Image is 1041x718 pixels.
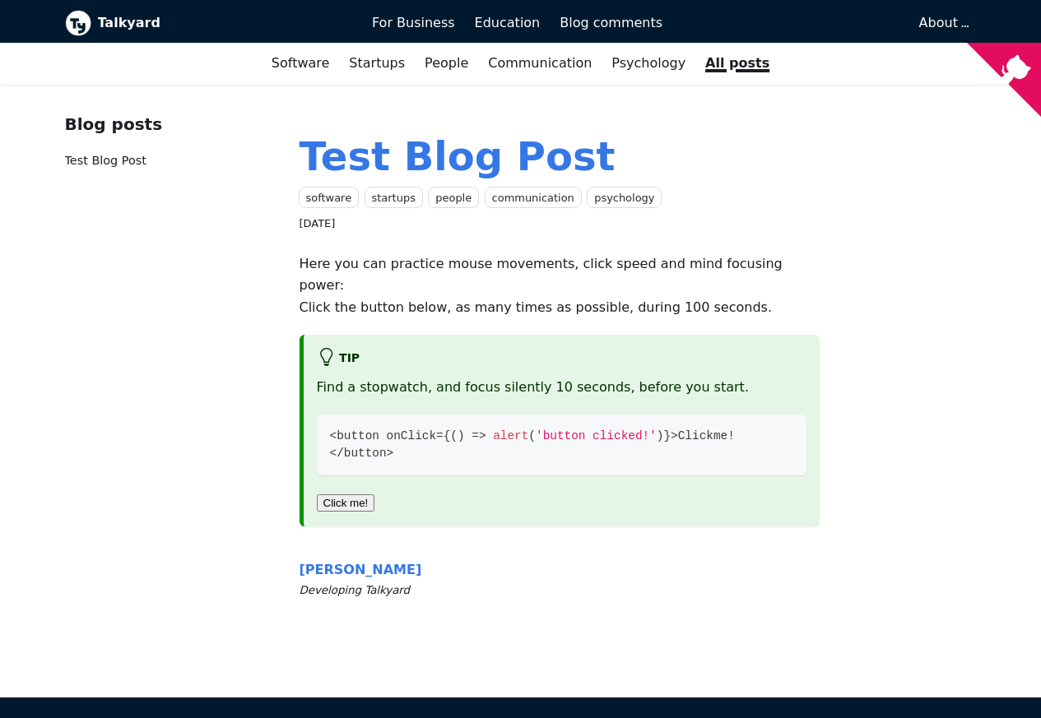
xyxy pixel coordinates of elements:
span: Click [678,429,713,442]
span: ! [727,429,735,442]
span: Education [475,15,541,30]
span: me [713,429,727,442]
a: Test Blog Post [65,154,146,167]
span: ( [528,429,536,442]
a: Blog comments [550,9,672,37]
a: psychology [587,187,662,209]
time: [DATE] [300,217,336,229]
b: Talkyard [98,12,349,34]
span: ) [657,429,664,442]
a: software [299,187,360,209]
a: About [919,15,967,30]
a: communication [485,187,582,209]
a: Psychology [602,49,695,77]
a: Startups [339,49,415,77]
nav: Blog recent posts navigation [65,111,273,184]
span: { [444,429,451,442]
span: Blog comments [560,15,662,30]
p: Here you can practice mouse movements, click speed and mind focusing power: Click the button belo... [300,253,820,318]
span: ) [458,429,465,442]
a: For Business [362,9,465,37]
button: Click me! [317,494,375,512]
span: => [472,429,486,442]
small: Developing Talkyard [300,581,820,600]
a: All posts [695,49,779,77]
span: [PERSON_NAME] [300,562,422,577]
span: } [663,429,671,442]
span: For Business [372,15,455,30]
a: Communication [478,49,602,77]
span: < [330,447,337,460]
img: Talkyard logo [65,10,91,36]
span: > [387,447,394,460]
span: > [671,429,678,442]
a: people [428,187,479,209]
span: alert [493,429,528,442]
span: = [436,429,444,442]
a: Software [262,49,340,77]
div: Blog posts [65,111,273,138]
a: People [415,49,478,77]
span: button [344,447,387,460]
span: < [330,429,337,442]
a: Education [465,9,551,37]
span: button onClick [337,429,436,442]
span: 'button clicked!' [536,429,657,442]
span: / [337,447,344,460]
a: Test Blog Post [300,133,616,179]
span: ( [450,429,458,442]
a: startups [365,187,423,209]
p: Find a stopwatch, and focus silently 10 seconds, before you start. [317,377,807,398]
h5: tip [317,348,807,370]
a: Talkyard logoTalkyard [65,10,349,36]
